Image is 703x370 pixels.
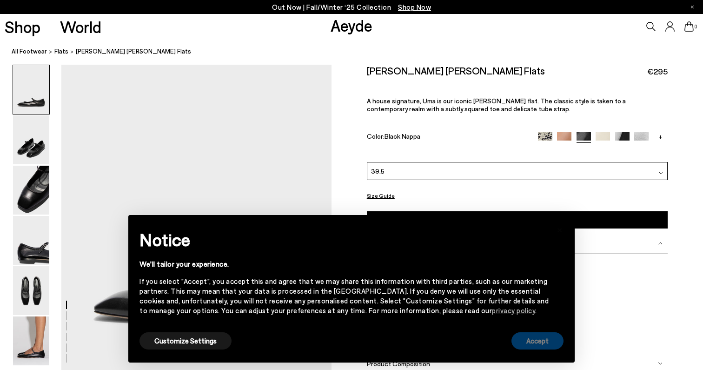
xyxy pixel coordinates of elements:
span: 39.5 [371,166,385,176]
p: Out Now | Fall/Winter ‘25 Collection [272,1,431,13]
a: flats [54,47,68,56]
span: Black Nappa [385,132,420,140]
img: Uma Mary-Jane Flats - Image 4 [13,216,49,265]
div: If you select "Accept", you accept this and agree that we may share this information with third p... [139,276,549,316]
h2: [PERSON_NAME] [PERSON_NAME] Flats [367,65,545,76]
span: flats [54,47,68,55]
img: Uma Mary-Jane Flats - Image 5 [13,266,49,315]
a: 0 [684,21,694,32]
a: All Footwear [12,47,47,56]
span: 0 [694,24,698,29]
span: Navigate to /collections/new-in [398,3,431,11]
span: €295 [647,66,668,77]
button: Size Guide [367,190,395,202]
p: A house signature, Uma is our iconic [PERSON_NAME] flat. The classic style is taken to a contempo... [367,97,668,113]
nav: breadcrumb [12,39,703,65]
a: + [653,132,668,141]
button: Close this notice [549,218,571,240]
button: Customize Settings [139,332,232,350]
img: Uma Mary-Jane Flats - Image 3 [13,166,49,215]
img: Uma Mary-Jane Flats - Image 6 [13,316,49,365]
a: privacy policy [492,306,535,315]
h2: Notice [139,228,549,252]
img: svg%3E [659,171,663,175]
img: svg%3E [658,361,663,366]
img: Uma Mary-Jane Flats - Image 1 [13,65,49,114]
button: Accept [511,332,564,350]
img: svg%3E [658,241,663,246]
span: [PERSON_NAME] [PERSON_NAME] Flats [76,47,191,56]
a: Aeyde [331,15,372,35]
div: Color: [367,132,528,143]
a: Shop [5,19,40,35]
a: World [60,19,101,35]
span: × [557,222,563,235]
img: Uma Mary-Jane Flats - Image 2 [13,115,49,164]
div: We'll tailor your experience. [139,259,549,269]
